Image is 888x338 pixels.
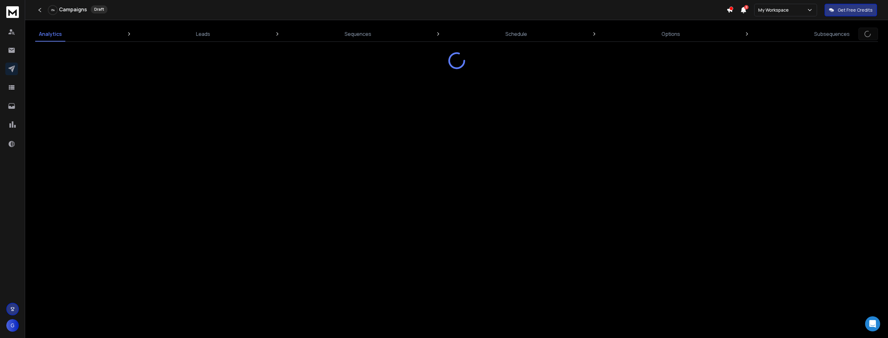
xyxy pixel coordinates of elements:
[758,7,791,13] p: My Workspace
[865,316,880,331] div: Open Intercom Messenger
[825,4,877,16] button: Get Free Credits
[6,6,19,18] img: logo
[810,26,853,42] a: Subsequences
[35,26,66,42] a: Analytics
[658,26,684,42] a: Options
[6,319,19,332] button: G
[505,30,527,38] p: Schedule
[341,26,375,42] a: Sequences
[59,6,87,13] h1: Campaigns
[196,30,210,38] p: Leads
[502,26,531,42] a: Schedule
[814,30,850,38] p: Subsequences
[345,30,371,38] p: Sequences
[51,8,55,12] p: 0 %
[662,30,680,38] p: Options
[192,26,214,42] a: Leads
[744,5,749,9] span: 3
[91,5,107,14] div: Draft
[838,7,873,13] p: Get Free Credits
[39,30,62,38] p: Analytics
